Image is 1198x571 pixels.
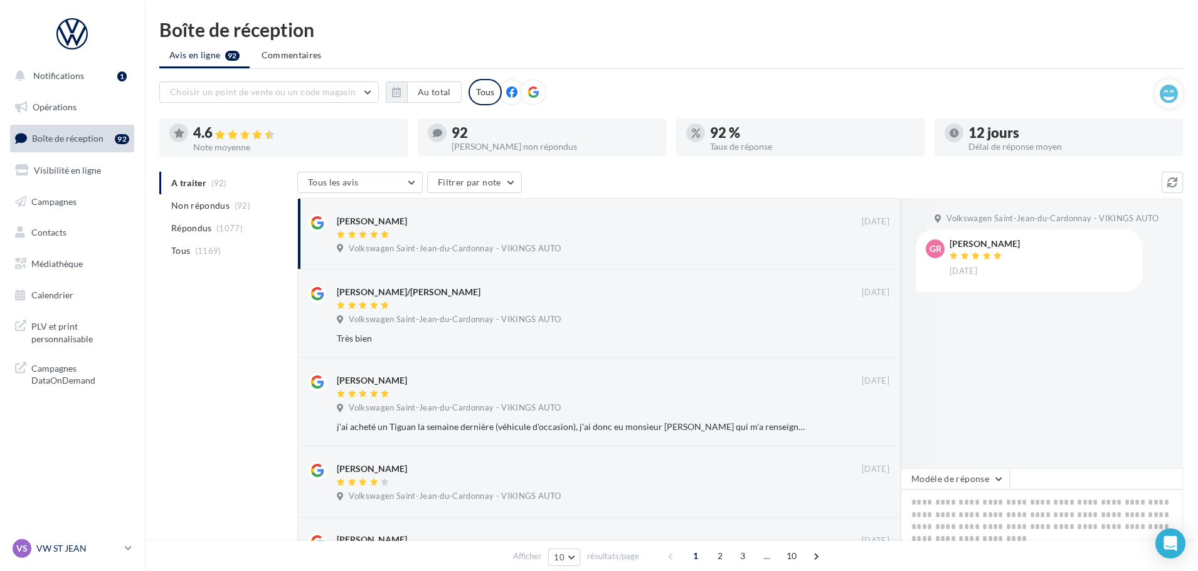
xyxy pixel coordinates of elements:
span: 3 [733,546,753,566]
span: Commentaires [262,49,322,61]
div: 1 [117,71,127,81]
span: [DATE] [862,287,889,298]
span: (1077) [216,223,243,233]
span: Choisir un point de vente ou un code magasin [170,86,356,97]
span: Volkswagen Saint-Jean-du-Cardonnay - VIKINGS AUTO [349,402,561,414]
div: 4.6 [193,126,398,140]
span: Répondus [171,222,212,234]
span: Tous les avis [308,177,359,187]
div: 92 [115,134,129,144]
span: Non répondus [171,199,230,212]
span: Volkswagen Saint-Jean-du-Cardonnay - VIKINGS AUTO [349,243,561,254]
div: [PERSON_NAME] [337,374,407,387]
button: Au total [386,81,462,103]
div: j'ai acheté un Tiguan la semaine dernière (véhicule d'occasion), j'ai donc eu monsieur [PERSON_NA... [337,421,808,433]
span: Campagnes DataOnDemand [31,360,129,387]
div: Open Intercom Messenger [1155,528,1185,558]
span: [DATE] [862,464,889,475]
span: Campagnes [31,196,77,206]
span: [DATE] [862,375,889,387]
span: Volkswagen Saint-Jean-du-Cardonnay - VIKINGS AUTO [349,314,561,325]
button: Choisir un point de vente ou un code magasin [159,81,379,103]
div: Très bien [337,332,808,345]
span: Afficher [513,550,541,562]
div: 12 jours [968,126,1173,140]
button: Notifications 1 [8,63,132,89]
div: 92 % [710,126,914,140]
span: PLV et print personnalisable [31,318,129,345]
a: VS VW ST JEAN [10,537,134,560]
button: Tous les avis [297,172,423,193]
span: résultats/page [587,550,639,562]
span: (1169) [195,246,221,256]
a: Visibilité en ligne [8,157,137,184]
div: Taux de réponse [710,142,914,151]
button: Modèle de réponse [901,468,1010,490]
div: [PERSON_NAME] [337,533,407,546]
span: Opérations [33,102,77,112]
span: 10 [554,552,565,562]
span: Volkswagen Saint-Jean-du-Cardonnay - VIKINGS AUTO [349,491,561,502]
button: 10 [548,548,580,566]
span: [DATE] [950,266,977,277]
span: Calendrier [31,290,73,300]
a: Opérations [8,94,137,120]
div: [PERSON_NAME]/[PERSON_NAME] [337,286,480,298]
span: [DATE] [862,535,889,547]
span: VS [16,542,28,555]
a: Contacts [8,219,137,246]
span: ... [757,546,777,566]
div: Délai de réponse moyen [968,142,1173,151]
span: Notifications [33,70,84,81]
button: Filtrer par note [427,172,522,193]
button: Au total [407,81,462,103]
span: 10 [782,546,802,566]
span: Médiathèque [31,258,83,269]
span: (92) [235,201,250,211]
a: Calendrier [8,282,137,308]
div: [PERSON_NAME] [337,463,407,475]
span: Gr [930,243,941,255]
span: 2 [710,546,730,566]
div: 92 [452,126,656,140]
a: Campagnes DataOnDemand [8,355,137,392]
a: Campagnes [8,189,137,215]
span: [DATE] [862,216,889,228]
div: [PERSON_NAME] [950,239,1020,248]
span: Contacts [31,227,66,238]
div: [PERSON_NAME] non répondus [452,142,656,151]
span: Volkswagen Saint-Jean-du-Cardonnay - VIKINGS AUTO [946,213,1158,224]
span: 1 [686,546,706,566]
a: Boîte de réception92 [8,125,137,152]
span: Tous [171,244,190,257]
span: Visibilité en ligne [34,165,101,175]
a: PLV et print personnalisable [8,313,137,350]
span: Boîte de réception [32,133,103,144]
div: Note moyenne [193,143,398,152]
div: Tous [469,79,502,105]
div: Boîte de réception [159,20,1183,39]
p: VW ST JEAN [36,542,120,555]
a: Médiathèque [8,251,137,277]
div: [PERSON_NAME] [337,215,407,228]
